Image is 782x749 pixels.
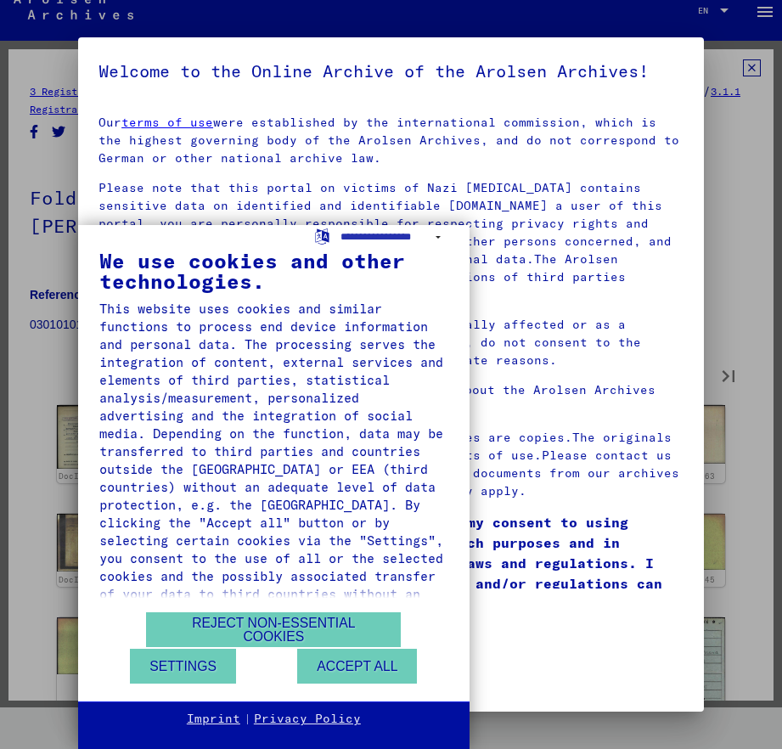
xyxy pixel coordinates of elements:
[297,649,417,684] button: Accept all
[99,300,448,621] div: This website uses cookies and similar functions to process end device information and personal da...
[99,251,448,291] div: We use cookies and other technologies.
[130,649,236,684] button: Settings
[146,612,401,647] button: Reject non-essential cookies
[254,711,361,728] a: Privacy Policy
[187,711,240,728] a: Imprint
